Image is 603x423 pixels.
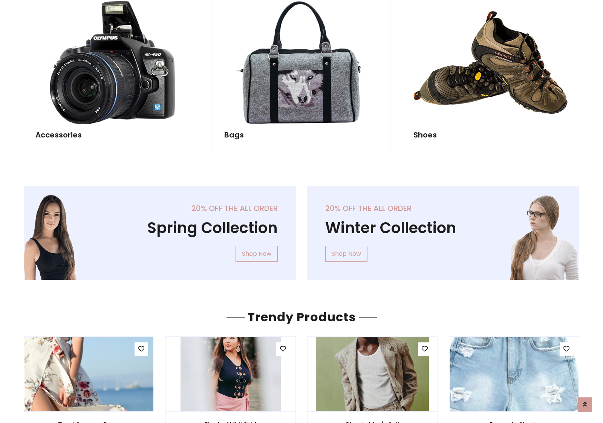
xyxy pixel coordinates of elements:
h1: Spring Collection [42,219,278,237]
h5: Accessories [35,130,190,139]
h5: 20% off the all order [325,204,561,213]
h5: Shoes [413,130,568,139]
h1: Winter Collection [325,219,561,237]
span: Trendy Products [245,308,359,325]
h5: 20% off the all order [42,204,278,213]
a: Shop Now [236,246,278,262]
h5: Bags [224,130,378,139]
a: Shop Now [325,246,367,262]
